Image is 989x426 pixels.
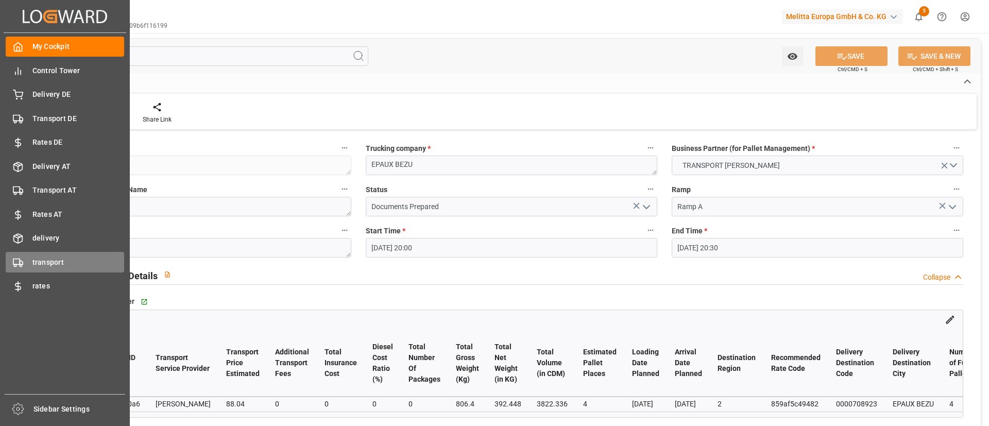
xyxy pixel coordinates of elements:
[672,226,707,236] span: End Time
[949,398,976,410] div: 4
[6,228,124,248] a: delivery
[672,143,815,154] span: Business Partner (for Pallet Management)
[366,143,431,154] span: Trucking company
[32,137,125,148] span: Rates DE
[366,197,657,216] input: Type to search/select
[408,398,440,410] div: 0
[6,276,124,296] a: rates
[156,398,211,410] div: [PERSON_NAME]
[644,141,657,155] button: Trucking company *
[372,398,393,410] div: 0
[672,238,963,258] input: DD-MM-YYYY HH:MM
[32,281,125,292] span: rates
[32,185,125,196] span: Transport AT
[677,160,785,171] span: TRANSPORT [PERSON_NAME]
[942,330,983,397] th: Number of Full Pallets
[893,398,934,410] div: EPAUX BEZU
[838,65,867,73] span: Ctrl/CMD + S
[575,330,624,397] th: Estimated Pallet Places
[33,404,126,415] span: Sidebar Settings
[338,224,351,237] button: Comments
[325,398,357,410] div: 0
[950,182,963,196] button: Ramp
[338,182,351,196] button: Delivery Destination Name
[913,65,958,73] span: Ctrl/CMD + Shift + S
[944,199,959,215] button: open menu
[6,60,124,80] a: Control Tower
[624,330,667,397] th: Loading Date Planned
[919,6,929,16] span: 5
[667,330,710,397] th: Arrival Date Planned
[644,224,657,237] button: Start Time *
[226,398,260,410] div: 88.04
[487,330,529,397] th: Total Net Weight (in KG)
[898,46,970,66] button: SAVE & NEW
[6,84,124,105] a: Delivery DE
[644,182,657,196] button: Status
[885,330,942,397] th: Delivery Destination City
[672,156,963,175] button: open menu
[930,5,953,28] button: Help Center
[218,330,267,397] th: Transport Price Estimated
[923,272,950,283] div: Collapse
[828,330,885,397] th: Delivery Destination Code
[583,398,617,410] div: 4
[32,257,125,268] span: transport
[6,180,124,200] a: Transport AT
[60,156,351,175] textarea: 909b6f116199
[529,330,575,397] th: Total Volume (in CDM)
[6,37,124,57] a: My Cockpit
[763,330,828,397] th: Recommended Rate Code
[672,184,691,195] span: Ramp
[950,141,963,155] button: Business Partner (for Pallet Management) *
[148,330,218,397] th: Transport Service Provider
[675,398,702,410] div: [DATE]
[6,108,124,128] a: Transport DE
[401,330,448,397] th: Total Number Of Packages
[143,115,172,124] div: Share Link
[366,184,387,195] span: Status
[6,132,124,152] a: Rates DE
[366,226,405,236] span: Start Time
[317,330,365,397] th: Total Insurance Cost
[815,46,888,66] button: SAVE
[710,330,763,397] th: Destination Region
[782,9,903,24] div: Melitta Europa GmbH & Co. KG
[275,398,309,410] div: 0
[32,89,125,100] span: Delivery DE
[365,330,401,397] th: Diesel Cost Ratio (%)
[32,209,125,220] span: Rates AT
[782,7,907,26] button: Melitta Europa GmbH & Co. KG
[267,330,317,397] th: Additional Transport Fees
[32,113,125,124] span: Transport DE
[836,398,877,410] div: 0000708923
[158,265,177,284] button: View description
[638,199,653,215] button: open menu
[950,224,963,237] button: End Time *
[32,161,125,172] span: Delivery AT
[32,233,125,244] span: delivery
[771,398,821,410] div: 859af5c49482
[47,46,368,66] input: Search Fields
[907,5,930,28] button: show 5 new notifications
[632,398,659,410] div: [DATE]
[718,398,756,410] div: 2
[494,398,521,410] div: 392.448
[448,330,487,397] th: Total Gross Weight (Kg)
[672,197,963,216] input: Type to search/select
[6,204,124,224] a: Rates AT
[6,156,124,176] a: Delivery AT
[537,398,568,410] div: 3822.336
[6,252,124,272] a: transport
[782,46,803,66] button: open menu
[366,238,657,258] input: DD-MM-YYYY HH:MM
[32,41,125,52] span: My Cockpit
[338,141,351,155] button: code
[366,156,657,175] textarea: EPAUX BEZU
[32,65,125,76] span: Control Tower
[456,398,479,410] div: 806.4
